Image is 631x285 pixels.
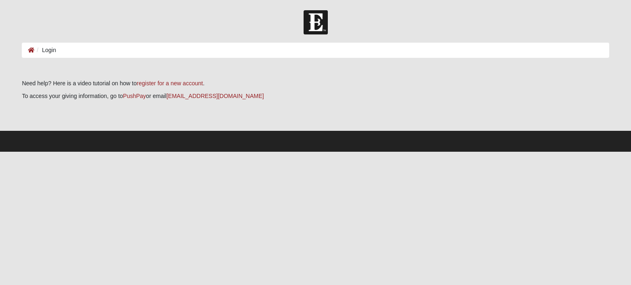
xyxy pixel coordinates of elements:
a: [EMAIL_ADDRESS][DOMAIN_NAME] [166,93,264,99]
img: Church of Eleven22 Logo [304,10,328,34]
a: PushPay [123,93,146,99]
p: To access your giving information, go to or email [22,92,609,100]
a: register for a new account [137,80,203,87]
li: Login [35,46,56,55]
p: Need help? Here is a video tutorial on how to . [22,79,609,88]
